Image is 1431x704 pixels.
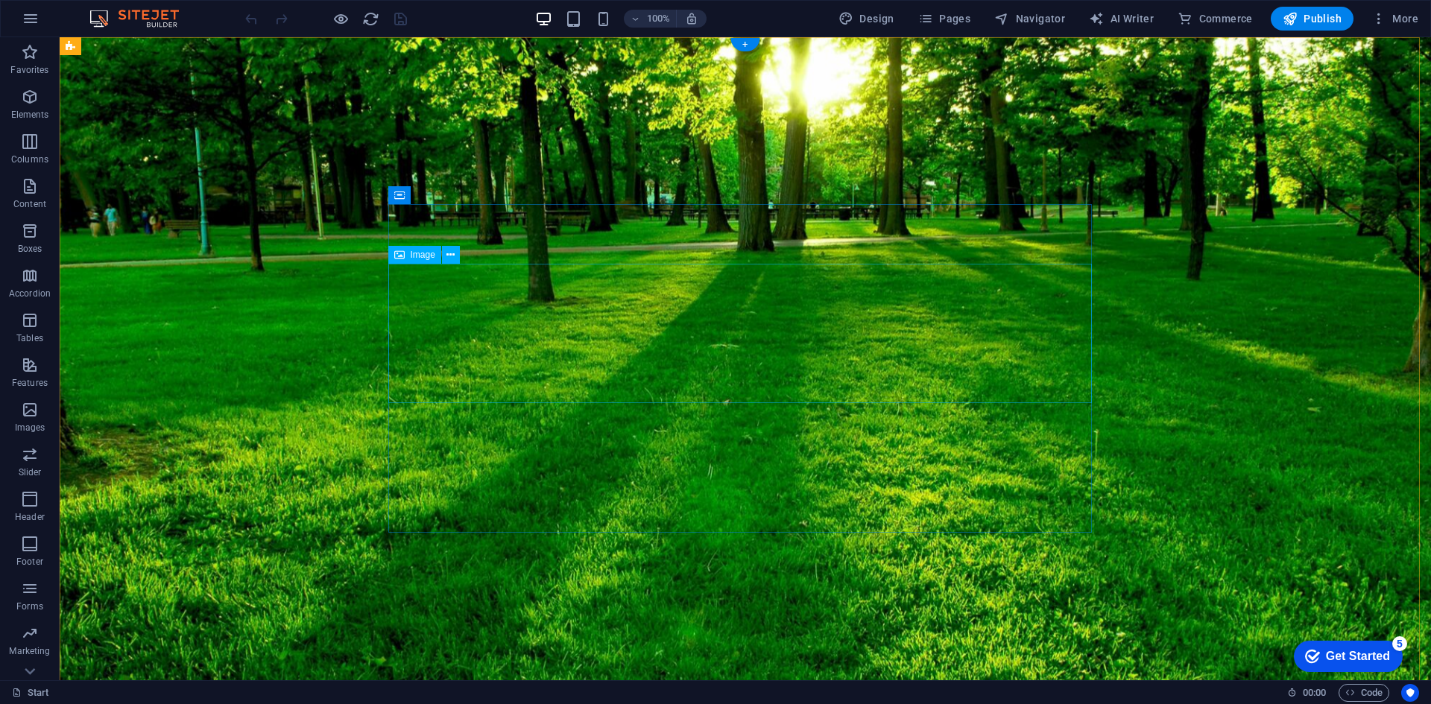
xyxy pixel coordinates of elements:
[15,422,45,434] p: Images
[16,600,43,612] p: Forms
[838,11,894,26] span: Design
[833,7,900,31] div: Design (Ctrl+Alt+Y)
[9,645,50,657] p: Marketing
[646,10,670,28] h6: 100%
[1303,684,1326,702] span: 00 00
[1083,7,1160,31] button: AI Writer
[11,109,49,121] p: Elements
[15,511,45,523] p: Header
[1365,7,1424,31] button: More
[11,153,48,165] p: Columns
[16,556,43,568] p: Footer
[12,7,121,39] div: Get Started 5 items remaining, 0% complete
[362,10,379,28] i: Reload page
[988,7,1071,31] button: Navigator
[1172,7,1259,31] button: Commerce
[19,466,42,478] p: Slider
[685,12,698,25] i: On resize automatically adjust zoom level to fit chosen device.
[361,10,379,28] button: reload
[624,10,677,28] button: 100%
[912,7,976,31] button: Pages
[332,10,350,28] button: Click here to leave preview mode and continue editing
[1345,684,1383,702] span: Code
[1271,7,1353,31] button: Publish
[9,288,51,299] p: Accordion
[86,10,198,28] img: Editor Logo
[12,684,49,702] a: Click to cancel selection. Double-click to open Pages
[110,3,125,18] div: 5
[16,332,43,344] p: Tables
[44,16,108,30] div: Get Started
[918,11,970,26] span: Pages
[411,250,435,259] span: Image
[1339,684,1389,702] button: Code
[18,243,42,255] p: Boxes
[833,7,900,31] button: Design
[1313,687,1315,698] span: :
[1089,11,1154,26] span: AI Writer
[12,377,48,389] p: Features
[13,198,46,210] p: Content
[1401,684,1419,702] button: Usercentrics
[730,38,759,51] div: +
[1283,11,1342,26] span: Publish
[10,64,48,76] p: Favorites
[1178,11,1253,26] span: Commerce
[1287,684,1327,702] h6: Session time
[1371,11,1418,26] span: More
[994,11,1065,26] span: Navigator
